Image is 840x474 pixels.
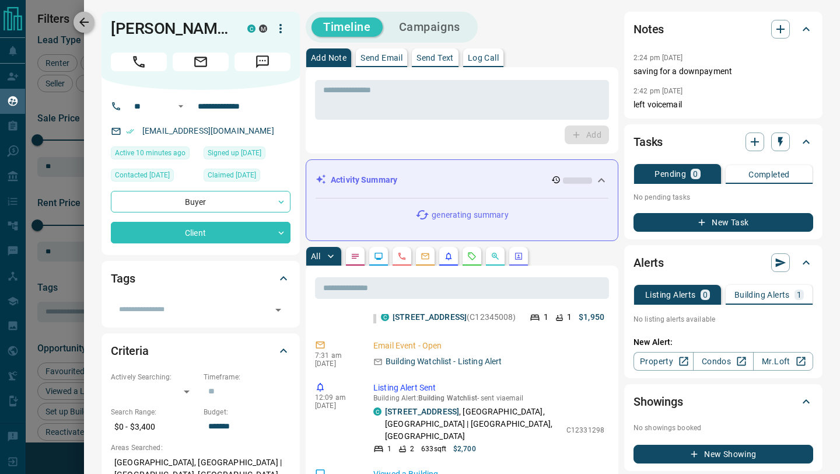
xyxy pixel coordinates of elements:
div: condos.ca [373,407,381,416]
button: New Task [633,213,813,232]
h2: Tasks [633,133,663,151]
p: 1 [797,291,801,299]
p: 2 [410,444,414,454]
button: Open [270,302,286,318]
div: Client [111,222,290,243]
p: $2,700 [453,444,476,454]
span: Email [173,53,229,71]
span: Signed up [DATE] [208,147,261,159]
p: left voicemail [633,99,813,111]
svg: Requests [467,252,477,261]
p: 12:09 am [315,393,356,402]
svg: Opportunities [491,252,500,261]
div: mrloft.ca [259,25,267,33]
span: Building Watchlist [418,394,477,402]
p: Areas Searched: [111,442,290,453]
p: saving for a downpayment [633,65,813,78]
h2: Notes [633,20,664,39]
p: Send Email [360,54,402,62]
p: 0 [693,170,698,178]
div: condos.ca [381,313,389,321]
p: Timeframe: [204,372,290,382]
p: 7:31 am [315,351,356,360]
svg: Listing Alerts [444,252,453,261]
div: Showings [633,388,813,416]
a: Property [633,352,694,371]
svg: Email Verified [126,127,134,135]
p: 2:42 pm [DATE] [633,87,683,95]
div: Wed Dec 26 2018 [204,147,290,163]
div: condos.ca [247,25,256,33]
h1: [PERSON_NAME] [111,19,230,38]
span: Message [235,53,290,71]
p: Search Range: [111,407,198,417]
div: Alerts [633,249,813,277]
p: (C12345008) [393,311,516,323]
p: [DATE] [315,402,356,410]
svg: Agent Actions [514,252,523,261]
h2: Tags [111,269,135,288]
button: Open [174,99,188,113]
p: No listing alerts available [633,314,813,325]
p: Building Alerts [734,291,790,299]
p: Add Note [311,54,346,62]
p: Completed [748,170,790,179]
div: Criteria [111,337,290,365]
p: , [GEOGRAPHIC_DATA], [GEOGRAPHIC_DATA] | [GEOGRAPHIC_DATA], [GEOGRAPHIC_DATA] [385,406,561,442]
div: Mon May 26 2025 [111,169,198,185]
p: $1,950 [579,311,604,323]
p: Activity Summary [331,174,397,186]
p: Listing Alert Sent [373,382,604,394]
p: Building Alert : - sent via email [373,394,604,402]
span: Claimed [DATE] [208,169,256,181]
p: 2:24 pm [DATE] [633,54,683,62]
span: Contacted [DATE] [115,169,170,181]
div: Sun Aug 17 2025 [111,147,198,163]
p: generating summary [432,209,508,221]
button: Campaigns [387,18,472,37]
p: 1 [387,444,391,454]
div: Buyer [111,191,290,212]
p: Actively Searching: [111,372,198,382]
a: Mr.Loft [753,352,813,371]
svg: Emails [421,252,430,261]
svg: Calls [397,252,407,261]
p: No showings booked [633,423,813,433]
a: [EMAIL_ADDRESS][DOMAIN_NAME] [142,126,274,135]
p: 1 [567,311,572,323]
p: $0 - $3,400 [111,417,198,437]
p: Send Text [416,54,454,62]
h2: Showings [633,392,683,411]
span: Call [111,53,167,71]
p: No pending tasks [633,189,813,206]
span: Active 10 minutes ago [115,147,185,159]
p: 0 [703,291,708,299]
p: C12331298 [566,425,604,435]
p: Email Event - Open [373,340,604,352]
a: Condos [693,352,753,371]
button: New Showing [633,445,813,463]
p: [DATE] [315,360,356,368]
p: Pending [654,170,686,178]
div: Tags [111,264,290,292]
div: Activity Summary [316,169,608,191]
h2: Alerts [633,253,664,272]
div: Wed Dec 26 2018 [204,169,290,185]
div: Notes [633,15,813,43]
svg: Lead Browsing Activity [374,252,383,261]
svg: Notes [351,252,360,261]
a: [STREET_ADDRESS] [393,312,467,322]
h2: Criteria [111,341,149,360]
div: Tasks [633,128,813,156]
p: Log Call [468,54,499,62]
p: Building Watchlist - Listing Alert [386,355,502,368]
p: All [311,252,320,260]
p: Budget: [204,407,290,417]
p: Listing Alerts [645,291,696,299]
p: New Alert: [633,336,813,348]
button: Timeline [311,18,383,37]
p: 1 [544,311,548,323]
p: 633 sqft [421,444,446,454]
a: [STREET_ADDRESS] [385,407,459,416]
